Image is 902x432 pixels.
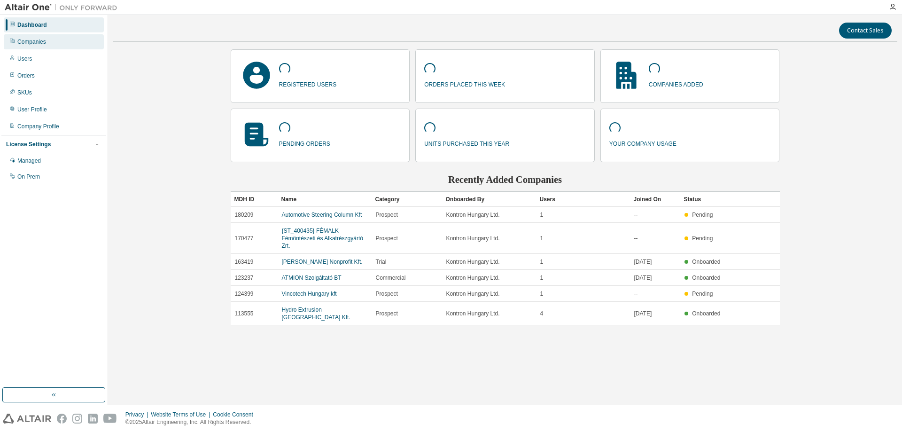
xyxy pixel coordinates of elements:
img: facebook.svg [57,414,67,424]
p: pending orders [279,137,330,148]
div: License Settings [6,141,51,148]
p: your company usage [609,137,676,148]
span: 180209 [235,211,254,219]
img: altair_logo.svg [3,414,51,424]
span: Onboarded [692,259,720,265]
div: Users [540,192,626,207]
div: Companies [17,38,46,46]
span: 1 [540,235,544,242]
div: Orders [17,72,35,79]
span: [DATE] [634,274,652,282]
span: 1 [540,274,544,282]
span: Pending [692,212,713,218]
span: Kontron Hungary Ltd. [446,258,500,266]
span: 124399 [235,290,254,298]
div: Company Profile [17,123,59,130]
img: Altair One [5,3,122,12]
span: [DATE] [634,258,652,266]
span: Onboarded [692,275,720,281]
div: Onboarded By [446,192,532,207]
span: 4 [540,310,544,317]
a: ATMION Szolgáltató BT [282,275,342,281]
span: Pending [692,235,713,242]
span: -- [634,235,638,242]
a: Automotive Steering Column Kft [282,212,362,218]
span: Prospect [376,211,398,219]
a: Vincotech Hungary kft [282,291,337,297]
h2: Recently Added Companies [231,173,780,186]
p: © 2025 Altair Engineering, Inc. All Rights Reserved. [125,418,259,426]
span: Kontron Hungary Ltd. [446,290,500,298]
div: Website Terms of Use [151,411,213,418]
img: instagram.svg [72,414,82,424]
span: 1 [540,290,544,298]
div: MDH ID [234,192,274,207]
span: Kontron Hungary Ltd. [446,211,500,219]
div: Dashboard [17,21,47,29]
div: Managed [17,157,41,165]
span: 163419 [235,258,254,266]
span: 170477 [235,235,254,242]
div: SKUs [17,89,32,96]
img: linkedin.svg [88,414,98,424]
span: 123237 [235,274,254,282]
span: Commercial [376,274,406,282]
span: Prospect [376,235,398,242]
div: Status [684,192,723,207]
span: Prospect [376,310,398,317]
span: Kontron Hungary Ltd. [446,310,500,317]
span: -- [634,290,638,298]
div: Category [375,192,438,207]
p: units purchased this year [424,137,509,148]
span: -- [634,211,638,219]
div: Privacy [125,411,151,418]
a: Hydro Extrusion [GEOGRAPHIC_DATA] Kft. [282,306,350,321]
p: companies added [649,78,703,89]
p: orders placed this week [424,78,505,89]
div: Name [281,192,368,207]
div: On Prem [17,173,40,181]
span: 113555 [235,310,254,317]
button: Contact Sales [839,23,892,39]
span: Onboarded [692,310,720,317]
span: [DATE] [634,310,652,317]
div: Users [17,55,32,63]
div: Cookie Consent [213,411,258,418]
span: 1 [540,258,544,266]
span: Prospect [376,290,398,298]
span: Kontron Hungary Ltd. [446,235,500,242]
div: User Profile [17,106,47,113]
p: registered users [279,78,337,89]
span: 1 [540,211,544,219]
span: Pending [692,291,713,297]
a: [PERSON_NAME] Nonprofit Kft. [282,259,363,265]
img: youtube.svg [103,414,117,424]
div: Joined On [634,192,676,207]
a: {ST_400435} FÉMALK Fémöntészeti és Alkatrészgyártó Zrt. [282,228,363,249]
span: Kontron Hungary Ltd. [446,274,500,282]
span: Trial [376,258,387,266]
